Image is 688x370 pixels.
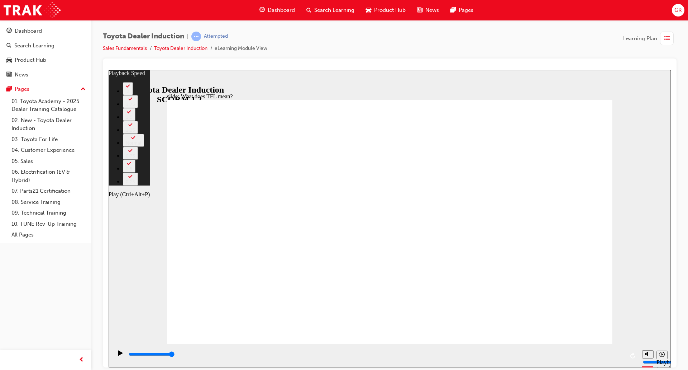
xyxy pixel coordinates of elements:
span: guage-icon [259,6,265,15]
span: car-icon [6,57,12,64]
div: Product Hub [15,56,46,64]
a: 04. Customer Experience [9,145,89,156]
a: search-iconSearch Learning [301,3,360,18]
span: search-icon [306,6,311,15]
div: Search Learning [14,42,54,50]
div: Pages [15,85,29,93]
button: DashboardSearch LearningProduct HubNews [3,23,89,83]
img: Trak [4,2,61,18]
span: search-icon [6,43,11,49]
span: Learning Plan [623,34,657,43]
span: GR [674,6,682,14]
a: News [3,68,89,81]
span: pages-icon [450,6,456,15]
div: Playback Speed [548,289,559,302]
button: 2 [14,12,24,25]
button: Playback speed [548,281,559,289]
a: 09. Technical Training [9,207,89,219]
div: 2 [17,19,21,24]
div: Attempted [204,33,228,40]
span: Search Learning [314,6,354,14]
button: GR [672,4,684,17]
span: up-icon [81,85,86,94]
button: Mute (Ctrl+Alt+M) [534,280,545,289]
button: Play (Ctrl+Alt+P) [4,280,16,292]
span: news-icon [6,72,12,78]
span: Dashboard [268,6,295,14]
div: News [15,71,28,79]
a: pages-iconPages [445,3,479,18]
span: list-icon [664,34,670,43]
a: Sales Fundamentals [103,45,147,51]
div: misc controls [530,274,559,298]
span: News [425,6,439,14]
span: Product Hub [374,6,406,14]
span: Toyota Dealer Induction [103,32,184,41]
li: eLearning Module View [215,45,267,53]
span: guage-icon [6,28,12,34]
span: prev-icon [79,356,84,365]
span: | [187,32,188,41]
span: car-icon [366,6,371,15]
button: Pages [3,83,89,96]
a: Toyota Dealer Induction [154,45,207,51]
a: 02. New - Toyota Dealer Induction [9,115,89,134]
a: 08. Service Training [9,197,89,208]
span: news-icon [417,6,422,15]
a: All Pages [9,229,89,240]
a: 10. TUNE Rev-Up Training [9,219,89,230]
a: 05. Sales [9,156,89,167]
input: volume [534,289,580,295]
a: 03. Toyota For Life [9,134,89,145]
a: car-iconProduct Hub [360,3,411,18]
a: news-iconNews [411,3,445,18]
a: 01. Toyota Academy - 2025 Dealer Training Catalogue [9,96,89,115]
span: learningRecordVerb_ATTEMPT-icon [191,32,201,41]
a: 06. Electrification (EV & Hybrid) [9,167,89,186]
a: 07. Parts21 Certification [9,186,89,197]
div: playback controls [4,274,530,298]
a: Product Hub [3,53,89,67]
div: Dashboard [15,27,42,35]
input: slide progress [20,281,66,287]
span: Pages [459,6,473,14]
a: Dashboard [3,24,89,38]
button: Learning Plan [623,32,677,45]
a: Search Learning [3,39,89,52]
a: guage-iconDashboard [254,3,301,18]
span: pages-icon [6,86,12,93]
button: Replay (Ctrl+Alt+R) [519,281,530,291]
